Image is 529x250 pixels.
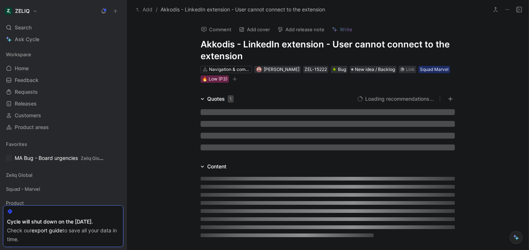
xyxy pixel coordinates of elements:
[15,100,37,107] span: Releases
[264,67,299,72] span: [PERSON_NAME]
[3,122,123,133] a: Product areas
[3,98,123,109] a: Releases
[207,94,234,103] div: Quotes
[15,76,39,84] span: Feedback
[332,67,337,72] img: 🪲
[15,112,41,119] span: Customers
[5,7,12,15] img: ZELIQ
[235,24,273,35] button: Add cover
[3,197,123,208] div: Product
[6,51,31,58] span: Workspace
[15,124,49,131] span: Product areas
[6,199,24,207] span: Product
[198,162,229,171] div: Content
[420,66,449,73] div: Squad Marvel
[305,66,327,73] div: ZEL-15222
[198,24,235,35] button: Comment
[161,5,325,14] span: Akkodis - LinkedIn extension - User cannot connect to the extension
[3,34,123,45] a: Ask Cycle
[15,8,30,14] h1: ZELIQ
[357,94,434,103] button: Loading recommendations...
[3,169,123,183] div: Zeliq Global
[3,139,123,150] div: Favorites
[350,66,396,73] div: New idea / Backlog
[328,24,356,35] button: Write
[15,88,38,96] span: Requests
[257,67,261,71] img: avatar
[15,65,29,72] span: Home
[331,66,348,73] div: 🪲Bug
[3,169,123,181] div: Zeliq Global
[332,66,346,73] div: Bug
[3,6,39,16] button: ZELIQZELIQ
[3,183,123,194] div: Squad - Marvel
[3,49,123,60] div: Workspace
[340,26,352,33] span: Write
[209,66,250,73] div: Navigation & comprehension
[15,23,32,32] span: Search
[274,24,328,35] button: Add release note
[134,5,154,14] button: Add
[202,75,227,83] div: 🔥 Low (P3)
[207,162,226,171] div: Content
[201,39,455,62] h1: Akkodis - LinkedIn extension - User cannot connect to the extension
[6,140,27,148] span: Favorites
[7,217,119,226] div: Cycle will shut down on the [DATE].
[15,154,104,162] span: MA Bug - Board urgencies
[7,226,119,244] div: Check our to save all your data in time.
[3,153,123,164] a: MA Bug - Board urgenciesZeliq Global
[3,86,123,97] a: Requests
[6,171,32,179] span: Zeliq Global
[3,22,123,33] div: Search
[355,66,395,73] span: New idea / Backlog
[6,185,40,193] span: Squad - Marvel
[15,35,39,44] span: Ask Cycle
[156,5,158,14] span: /
[32,227,62,233] a: export guide
[3,75,123,86] a: Feedback
[3,197,123,211] div: Product
[198,94,237,103] div: Quotes1
[3,183,123,197] div: Squad - Marvel
[3,110,123,121] a: Customers
[406,66,415,73] div: Link
[81,156,105,161] span: Zeliq Global
[228,95,234,103] div: 1
[3,63,123,74] a: Home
